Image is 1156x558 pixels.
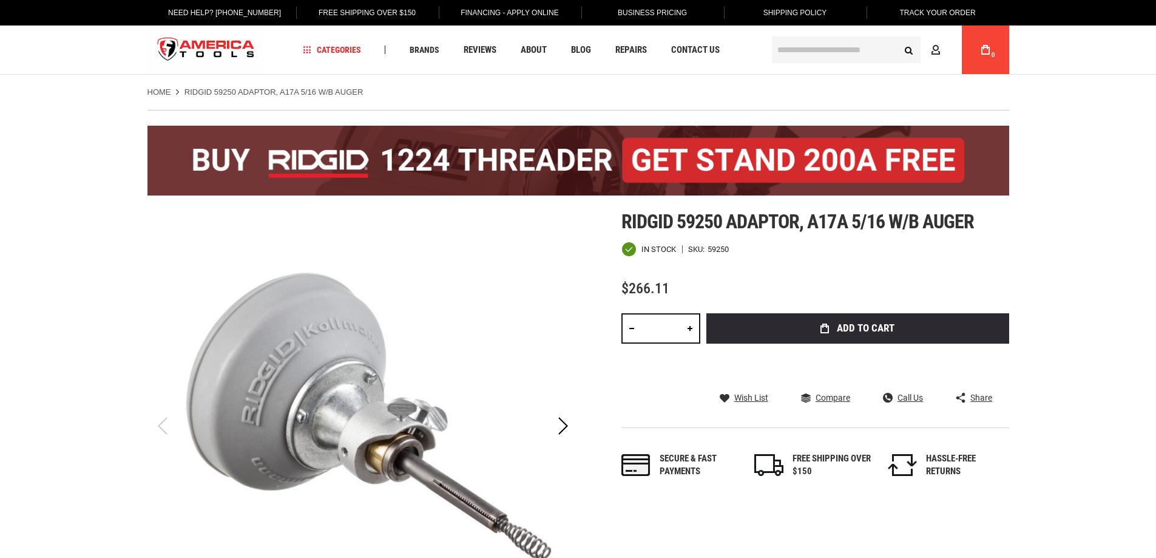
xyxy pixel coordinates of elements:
span: Wish List [734,393,768,402]
button: Search [897,38,921,61]
strong: SKU [688,245,708,253]
span: About [521,46,547,55]
img: returns [888,454,917,476]
a: Repairs [610,42,652,58]
a: Blog [566,42,597,58]
span: Call Us [897,393,923,402]
button: Add to Cart [706,313,1009,344]
a: 0 [974,26,997,74]
img: payments [621,454,651,476]
img: America Tools [147,27,265,73]
a: Reviews [458,42,502,58]
span: Add to Cart [837,323,894,333]
span: Compare [816,393,850,402]
div: FREE SHIPPING OVER $150 [793,452,871,478]
a: Compare [801,392,850,403]
a: Home [147,87,171,98]
a: Contact Us [666,42,725,58]
a: store logo [147,27,265,73]
img: BOGO: Buy the RIDGID® 1224 Threader (26092), get the 92467 200A Stand FREE! [147,126,1009,196]
a: Wish List [720,392,768,403]
a: About [515,42,552,58]
span: Repairs [615,46,647,55]
iframe: Secure express checkout frame [704,347,1012,383]
span: Reviews [464,46,496,55]
span: Shipping Policy [763,9,827,17]
span: $266.11 [621,280,669,297]
span: Categories [303,46,361,54]
div: Secure & fast payments [660,452,739,478]
a: Brands [404,42,445,58]
span: Ridgid 59250 adaptor, a17a 5/16 w/b auger [621,210,975,233]
a: Call Us [883,392,923,403]
span: Blog [571,46,591,55]
div: Availability [621,242,676,257]
span: Share [970,393,992,402]
strong: RIDGID 59250 ADAPTOR, A17A 5/16 W/B AUGER [184,87,363,97]
span: Brands [410,46,439,54]
span: 0 [992,52,995,58]
span: In stock [641,245,676,253]
img: shipping [754,454,783,476]
div: 59250 [708,245,729,253]
a: Categories [297,42,367,58]
span: Contact Us [671,46,720,55]
div: HASSLE-FREE RETURNS [926,452,1005,478]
